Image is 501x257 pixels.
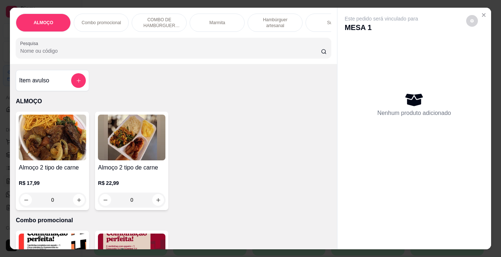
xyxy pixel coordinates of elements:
[98,179,165,187] p: R$ 22,99
[254,17,296,29] p: Hambúrguer artesanal
[98,163,165,172] h4: Almoço 2 tipo de carne
[466,15,478,27] button: decrease-product-quantity
[34,20,53,26] p: ALMOÇO
[209,20,225,26] p: Marmita
[345,22,418,33] p: MESA 1
[98,115,165,160] img: product-image
[19,115,86,160] img: product-image
[327,20,339,26] p: Sucos
[20,47,321,55] input: Pesquisa
[71,73,86,88] button: add-separate-item
[19,76,49,85] h4: Item avulso
[16,97,331,106] p: ALMOÇO
[82,20,121,26] p: Combo promocional
[345,15,418,22] p: Este pedido será vinculado para
[478,9,490,21] button: Close
[20,40,41,46] label: Pesquisa
[19,163,86,172] h4: Almoço 2 tipo de carne
[138,17,180,29] p: COMBO DE HAMBÚRGUER ARTESANAL
[19,179,86,187] p: R$ 17,99
[377,109,451,118] p: Nenhum produto adicionado
[16,216,331,225] p: Combo promocional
